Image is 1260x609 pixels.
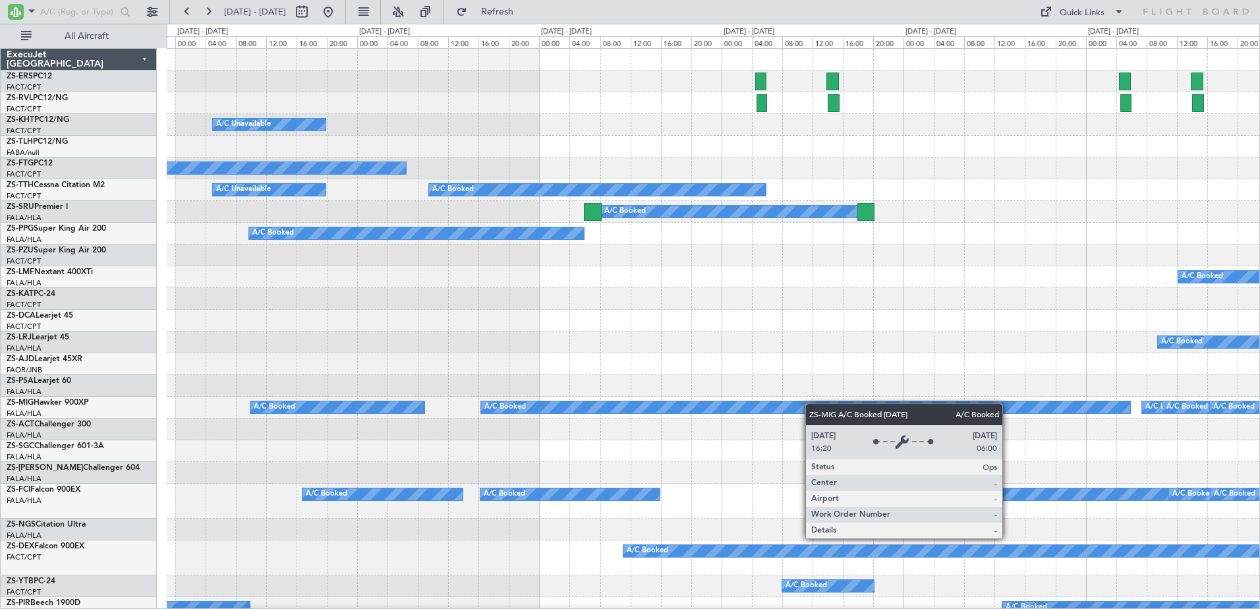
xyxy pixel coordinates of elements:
[216,180,271,200] div: A/C Unavailable
[813,36,843,48] div: 12:00
[387,36,418,48] div: 04:00
[7,246,34,254] span: ZS-PZU
[600,36,631,48] div: 08:00
[830,484,871,504] div: A/C Booked
[450,1,529,22] button: Refresh
[752,36,782,48] div: 04:00
[7,409,42,419] a: FALA/HLA
[7,474,42,484] a: FALA/HLA
[539,36,569,48] div: 00:00
[224,6,286,18] span: [DATE] - [DATE]
[7,268,34,276] span: ZS-LMF
[7,94,68,102] a: ZS-RVLPC12/NG
[994,36,1025,48] div: 12:00
[306,484,347,504] div: A/C Booked
[7,531,42,540] a: FALA/HLA
[934,36,964,48] div: 04:00
[7,213,42,223] a: FALA/HLA
[7,300,41,310] a: FACT/CPT
[1214,484,1255,504] div: A/C Booked
[7,159,34,167] span: ZS-FTG
[1060,7,1104,20] div: Quick Links
[724,26,774,38] div: [DATE] - [DATE]
[7,587,41,597] a: FACT/CPT
[7,138,68,146] a: ZS-TLHPC12/NG
[691,36,722,48] div: 20:00
[40,2,116,22] input: A/C (Reg. or Type)
[34,32,139,41] span: All Aircraft
[7,542,34,550] span: ZS-DEX
[7,377,71,385] a: ZS-PSALearjet 60
[7,577,55,585] a: ZS-YTBPC-24
[7,203,34,211] span: ZS-SRU
[14,26,143,47] button: All Aircraft
[7,246,106,254] a: ZS-PZUSuper King Air 200
[7,116,69,124] a: ZS-KHTPC12/NG
[7,521,36,529] span: ZS-NGS
[1207,36,1238,48] div: 16:00
[964,36,994,48] div: 08:00
[7,322,41,332] a: FACT/CPT
[7,486,30,494] span: ZS-FCI
[786,576,827,596] div: A/C Booked
[7,399,88,407] a: ZS-MIGHawker 900XP
[7,442,34,450] span: ZS-SGC
[7,486,80,494] a: ZS-FCIFalcon 900EX
[1166,397,1208,417] div: A/C Booked
[297,36,327,48] div: 16:00
[7,542,84,550] a: ZS-DEXFalcon 900EX
[843,36,873,48] div: 16:00
[1025,36,1055,48] div: 16:00
[7,464,83,472] span: ZS-[PERSON_NAME]
[7,181,34,189] span: ZS-TTH
[7,452,42,462] a: FALA/HLA
[873,36,903,48] div: 20:00
[7,365,42,375] a: FAOR/JNB
[7,442,104,450] a: ZS-SGCChallenger 601-3A
[7,225,34,233] span: ZS-PPG
[7,191,41,201] a: FACT/CPT
[7,169,41,179] a: FACT/CPT
[7,72,33,80] span: ZS-ERS
[7,278,42,288] a: FALA/HLA
[1213,397,1255,417] div: A/C Booked
[1147,36,1177,48] div: 08:00
[631,36,661,48] div: 12:00
[177,26,228,38] div: [DATE] - [DATE]
[327,36,357,48] div: 20:00
[7,159,53,167] a: ZS-FTGPC12
[7,256,41,266] a: FACT/CPT
[604,202,646,221] div: A/C Booked
[7,235,42,245] a: FALA/HLA
[7,420,91,428] a: ZS-ACTChallenger 300
[7,577,34,585] span: ZS-YTB
[357,36,387,48] div: 00:00
[1088,26,1139,38] div: [DATE] - [DATE]
[7,116,34,124] span: ZS-KHT
[418,36,448,48] div: 08:00
[7,126,41,136] a: FACT/CPT
[7,599,30,607] span: ZS-PIR
[236,36,266,48] div: 08:00
[478,36,509,48] div: 16:00
[432,180,474,200] div: A/C Booked
[484,484,525,504] div: A/C Booked
[7,496,42,506] a: FALA/HLA
[7,399,34,407] span: ZS-MIG
[903,36,934,48] div: 00:00
[905,26,956,38] div: [DATE] - [DATE]
[7,94,33,102] span: ZS-RVL
[7,312,73,320] a: ZS-DCALearjet 45
[7,430,42,440] a: FALA/HLA
[7,72,52,80] a: ZS-ERSPC12
[7,552,41,562] a: FACT/CPT
[484,397,526,417] div: A/C Booked
[7,464,140,472] a: ZS-[PERSON_NAME]Challenger 604
[216,115,271,134] div: A/C Unavailable
[7,268,93,276] a: ZS-LMFNextant 400XTi
[1172,484,1214,504] div: A/C Booked
[1056,36,1086,48] div: 20:00
[627,541,668,561] div: A/C Booked
[7,290,34,298] span: ZS-KAT
[7,312,36,320] span: ZS-DCA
